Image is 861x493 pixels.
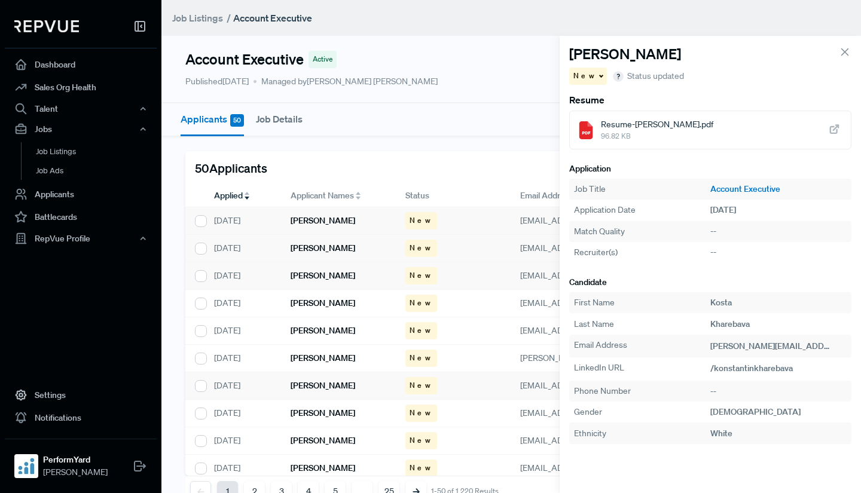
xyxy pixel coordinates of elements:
[569,94,851,106] h6: Resume
[21,161,173,180] a: Job Ads
[710,427,847,440] div: white
[204,345,281,372] div: [DATE]
[185,75,249,88] p: Published [DATE]
[410,408,433,418] span: New
[520,298,657,308] span: [EMAIL_ADDRESS][DOMAIN_NAME]
[172,11,223,25] a: Job Listings
[710,363,793,373] span: /konstantinkharebava
[204,185,281,207] div: Toggle SortBy
[601,131,713,142] span: 96.82 KB
[5,119,157,139] button: Jobs
[204,290,281,317] div: [DATE]
[569,164,851,174] h6: Application
[291,463,355,473] h6: [PERSON_NAME]
[574,385,710,397] div: Phone Number
[214,189,243,202] span: Applied
[710,406,847,418] div: [DEMOGRAPHIC_DATA]
[574,296,710,309] div: First Name
[710,204,847,216] div: [DATE]
[5,183,157,206] a: Applicants
[204,207,281,235] div: [DATE]
[5,99,157,119] button: Talent
[410,435,433,446] span: New
[181,103,244,136] button: Applicants
[291,298,355,308] h6: [PERSON_NAME]
[204,235,281,262] div: [DATE]
[410,325,433,336] span: New
[5,439,157,483] a: PerformYardPerformYard[PERSON_NAME]
[43,466,108,479] span: [PERSON_NAME]
[520,435,657,446] span: [EMAIL_ADDRESS][DOMAIN_NAME]
[5,206,157,228] a: Battlecards
[410,215,433,226] span: New
[14,20,79,32] img: RepVue
[5,76,157,99] a: Sales Org Health
[710,296,847,309] div: Kosta
[520,270,657,281] span: [EMAIL_ADDRESS][DOMAIN_NAME]
[601,118,713,131] span: Resume-[PERSON_NAME].pdf
[5,384,157,406] a: Settings
[710,247,716,258] span: --
[233,12,312,24] strong: Account Executive
[254,75,438,88] span: Managed by [PERSON_NAME] [PERSON_NAME]
[204,317,281,345] div: [DATE]
[569,45,681,63] h4: [PERSON_NAME]
[5,228,157,249] button: RepVue Profile
[256,103,303,134] button: Job Details
[520,215,657,226] span: [EMAIL_ADDRESS][DOMAIN_NAME]
[410,298,433,308] span: New
[21,142,173,161] a: Job Listings
[204,262,281,290] div: [DATE]
[520,189,573,202] span: Email Address
[574,204,710,216] div: Application Date
[520,243,657,253] span: [EMAIL_ADDRESS][DOMAIN_NAME]
[43,454,108,466] strong: PerformYard
[410,380,433,391] span: New
[410,353,433,363] span: New
[195,161,267,175] h5: 50 Applicants
[574,427,710,440] div: Ethnicity
[574,339,710,353] div: Email Address
[291,353,355,363] h6: [PERSON_NAME]
[405,189,429,202] span: Status
[230,114,244,127] span: 50
[520,380,657,391] span: [EMAIL_ADDRESS][DOMAIN_NAME]
[574,183,710,195] div: Job Title
[291,381,355,391] h6: [PERSON_NAME]
[5,53,157,76] a: Dashboard
[227,12,231,24] span: /
[627,70,684,82] span: Status updated
[17,457,36,476] img: PerformYard
[204,427,281,455] div: [DATE]
[569,277,851,287] h6: Candidate
[185,51,304,68] h4: Account Executive
[291,243,355,253] h6: [PERSON_NAME]
[204,400,281,427] div: [DATE]
[410,243,433,253] span: New
[574,225,710,238] div: Match Quality
[281,185,396,207] div: Toggle SortBy
[574,406,710,418] div: Gender
[710,363,807,373] a: /konstantinkharebava
[710,183,847,195] a: Account Executive
[710,385,847,397] div: --
[204,372,281,400] div: [DATE]
[291,436,355,446] h6: [PERSON_NAME]
[291,216,355,226] h6: [PERSON_NAME]
[204,455,281,482] div: [DATE]
[710,225,847,238] div: --
[291,271,355,281] h6: [PERSON_NAME]
[710,318,847,330] div: Kharebava
[574,362,710,376] div: LinkedIn URL
[410,463,433,473] span: New
[520,325,657,336] span: [EMAIL_ADDRESS][DOMAIN_NAME]
[291,189,354,202] span: Applicant Names
[520,463,657,473] span: [EMAIL_ADDRESS][DOMAIN_NAME]
[574,246,710,259] div: Recruiter(s)
[410,270,433,281] span: New
[291,326,355,336] h6: [PERSON_NAME]
[574,318,710,330] div: Last Name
